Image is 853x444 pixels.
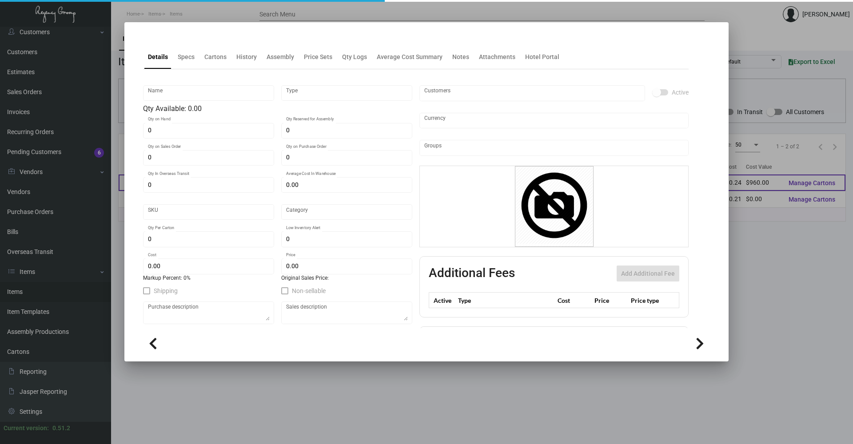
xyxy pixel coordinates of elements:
h2: Additional Fees [429,266,515,281]
input: Add new.. [424,144,684,151]
div: Notes [452,52,469,62]
span: Active [672,87,689,98]
th: Price [592,293,629,308]
button: Add Additional Fee [617,266,679,281]
span: Add Additional Fee [621,270,675,277]
div: Average Cost Summary [377,52,442,62]
th: Price type [629,293,669,308]
div: Attachments [479,52,515,62]
div: Assembly [267,52,294,62]
div: Specs [178,52,195,62]
div: Qty Logs [342,52,367,62]
div: Price Sets [304,52,332,62]
div: Hotel Portal [525,52,559,62]
div: 0.51.2 [52,424,70,433]
div: Details [148,52,168,62]
span: Shipping [154,285,178,296]
span: Non-sellable [292,285,326,296]
th: Cost [555,293,592,308]
div: Cartons [204,52,227,62]
div: History [236,52,257,62]
th: Type [456,293,555,308]
div: Current version: [4,424,49,433]
th: Active [429,293,456,308]
input: Add new.. [424,90,641,97]
div: Qty Available: 0.00 [143,103,412,114]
